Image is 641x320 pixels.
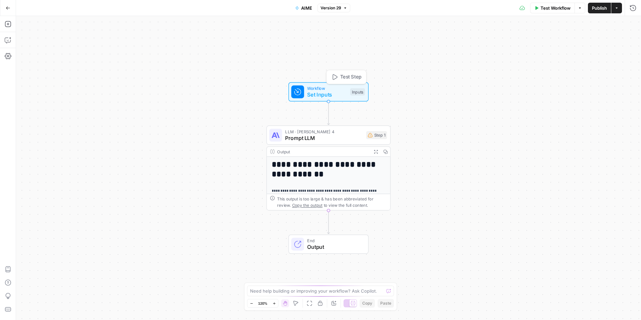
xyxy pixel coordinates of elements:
span: Copy [362,300,372,306]
button: Publish [588,3,611,13]
span: Publish [592,5,607,11]
span: Output [307,243,362,251]
span: Test Workflow [541,5,571,11]
span: Copy the output [292,203,323,207]
span: Version 29 [320,5,341,11]
span: LLM · [PERSON_NAME] 4 [285,128,363,135]
span: AIME [301,5,312,11]
div: Step 1 [366,131,387,139]
button: Paste [378,299,394,308]
span: Test Step [340,73,362,81]
button: Copy [360,299,375,308]
div: Output [277,148,369,155]
span: Prompt LLM [285,134,363,142]
div: WorkflowSet InputsInputsTest Step [266,82,391,102]
span: Set Inputs [307,91,347,99]
button: Test Step [328,72,365,82]
g: Edge from step_1 to end [327,210,330,234]
div: This output is too large & has been abbreviated for review. to view the full content. [277,196,387,208]
div: EndOutput [266,234,391,254]
span: Workflow [307,85,347,92]
span: Paste [380,300,391,306]
button: Version 29 [317,4,350,12]
div: Inputs [350,88,365,96]
g: Edge from start to step_1 [327,102,330,125]
span: 120% [258,301,267,306]
span: End [307,237,362,244]
button: AIME [291,3,316,13]
button: Test Workflow [530,3,575,13]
